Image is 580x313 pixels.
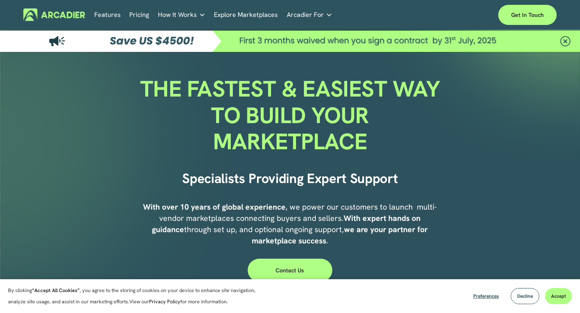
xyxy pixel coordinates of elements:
span: Decline [517,293,533,299]
p: , we power our customers to launch multi-vendor marketplaces connecting buyers and sellers. throu... [136,202,445,247]
span: THE FASTEST & EASIEST WAY TO BUILD YOUR MARKETPLACE [140,74,445,156]
a: Features [94,8,121,21]
a: Contact Us [248,259,332,282]
span: Accept [551,293,566,299]
span: Arcadier For [287,9,324,21]
a: Explore Marketplaces [214,8,278,21]
a: Get in touch [498,5,557,25]
button: Decline [511,288,539,304]
strong: “Accept All Cookies” [32,287,80,294]
button: Accept [545,288,572,304]
span: How It Works [158,9,197,21]
a: folder dropdown [287,8,332,21]
a: Pricing [129,8,149,21]
span: Preferences [473,293,499,299]
a: folder dropdown [158,8,205,21]
h2: Specialists Providing Expert Support [158,170,422,187]
p: By clicking , you agree to the storing of cookies on your device to enhance site navigation, anal... [8,285,270,307]
strong: With over 10 years of global experience [143,202,286,212]
img: Arcadier [23,8,85,21]
button: Preferences [467,288,505,304]
a: Privacy Policy [149,298,180,305]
